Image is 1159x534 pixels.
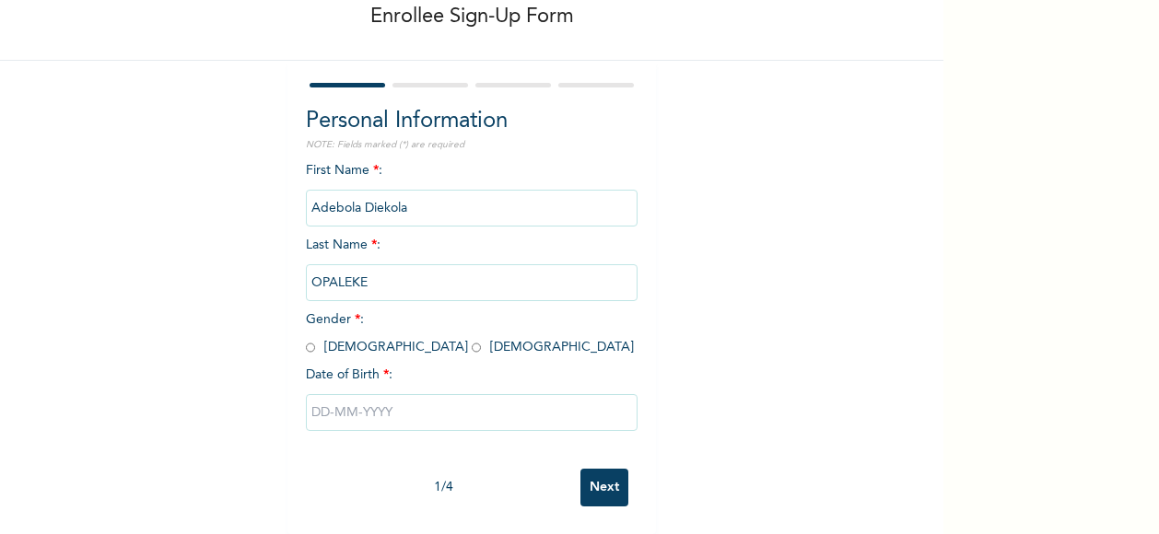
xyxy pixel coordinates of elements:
[370,2,574,32] p: Enrollee Sign-Up Form
[306,264,638,301] input: Enter your last name
[306,394,638,431] input: DD-MM-YYYY
[306,478,580,497] div: 1 / 4
[306,138,638,152] p: NOTE: Fields marked (*) are required
[306,164,638,215] span: First Name :
[580,469,628,506] input: Next
[306,366,392,385] span: Date of Birth :
[306,190,638,226] input: Enter your first name
[306,105,638,138] h2: Personal Information
[306,238,638,289] span: Last Name :
[306,313,634,354] span: Gender : [DEMOGRAPHIC_DATA] [DEMOGRAPHIC_DATA]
